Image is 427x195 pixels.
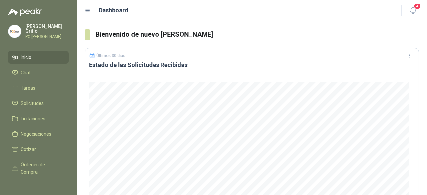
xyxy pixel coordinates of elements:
span: Licitaciones [21,115,45,122]
a: Chat [8,66,69,79]
span: Solicitudes [21,100,44,107]
span: Cotizar [21,146,36,153]
p: PC [PERSON_NAME] [25,35,69,39]
button: 4 [407,5,419,17]
a: Cotizar [8,143,69,156]
span: Negociaciones [21,130,51,138]
a: Solicitudes [8,97,69,110]
a: Negociaciones [8,128,69,140]
a: Tareas [8,82,69,94]
span: 4 [414,3,421,9]
a: Órdenes de Compra [8,158,69,178]
h1: Dashboard [99,6,128,15]
p: [PERSON_NAME] Grillo [25,24,69,33]
img: Logo peakr [8,8,42,16]
a: Inicio [8,51,69,64]
a: Licitaciones [8,112,69,125]
h3: Estado de las Solicitudes Recibidas [89,61,415,69]
span: Chat [21,69,31,76]
h3: Bienvenido de nuevo [PERSON_NAME] [95,29,419,40]
span: Órdenes de Compra [21,161,62,176]
span: Tareas [21,84,35,92]
p: Últimos 30 días [96,53,125,58]
img: Company Logo [8,25,21,38]
span: Inicio [21,54,31,61]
